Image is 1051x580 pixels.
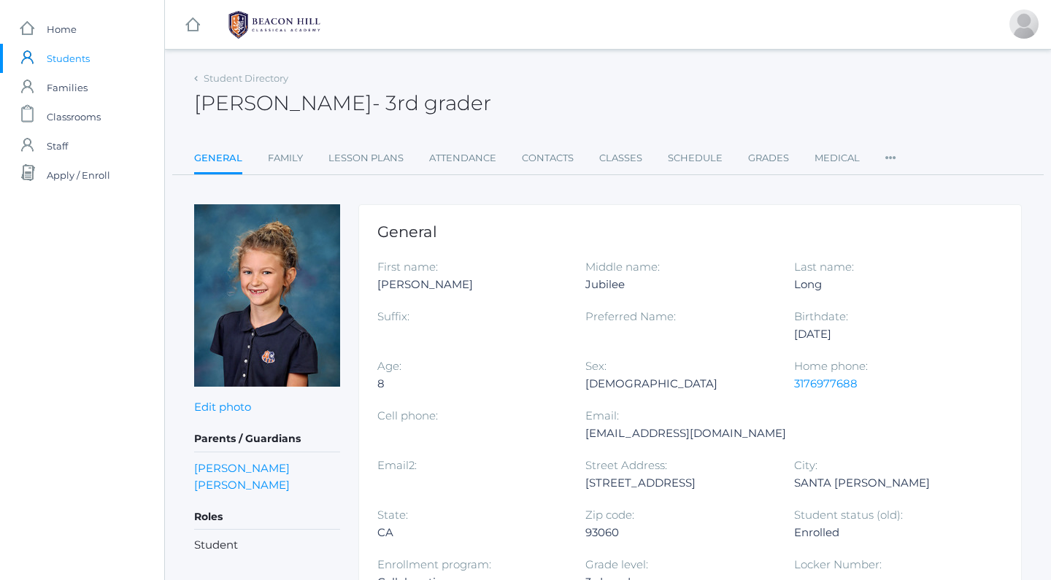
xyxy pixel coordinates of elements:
[794,359,868,373] label: Home phone:
[47,131,68,161] span: Staff
[47,44,90,73] span: Students
[47,102,101,131] span: Classrooms
[794,508,903,522] label: Student status (old):
[377,557,491,571] label: Enrollment program:
[377,409,438,422] label: Cell phone:
[194,204,340,387] img: Idella Long
[47,161,110,190] span: Apply / Enroll
[377,524,563,541] div: CA
[794,474,980,492] div: SANTA [PERSON_NAME]
[585,557,648,571] label: Grade level:
[377,458,417,472] label: Email2:
[585,458,667,472] label: Street Address:
[377,359,401,373] label: Age:
[794,325,980,343] div: [DATE]
[377,508,408,522] label: State:
[794,557,882,571] label: Locker Number:
[377,276,563,293] div: [PERSON_NAME]
[194,537,340,554] li: Student
[794,524,980,541] div: Enrolled
[794,276,980,293] div: Long
[522,144,574,173] a: Contacts
[815,144,860,173] a: Medical
[372,90,491,115] span: - 3rd grader
[194,476,290,493] a: [PERSON_NAME]
[194,400,251,414] a: Edit photo
[194,505,340,530] h5: Roles
[328,144,404,173] a: Lesson Plans
[794,309,848,323] label: Birthdate:
[599,144,642,173] a: Classes
[585,508,634,522] label: Zip code:
[204,72,288,84] a: Student Directory
[429,144,496,173] a: Attendance
[585,276,771,293] div: Jubilee
[47,73,88,102] span: Families
[194,427,340,452] h5: Parents / Guardians
[585,425,786,442] div: [EMAIL_ADDRESS][DOMAIN_NAME]
[585,309,676,323] label: Preferred Name:
[220,7,329,43] img: BHCALogos-05-308ed15e86a5a0abce9b8dd61676a3503ac9727e845dece92d48e8588c001991.png
[377,260,438,274] label: First name:
[585,375,771,393] div: [DEMOGRAPHIC_DATA]
[377,309,409,323] label: Suffix:
[794,458,817,472] label: City:
[585,409,619,422] label: Email:
[194,144,242,175] a: General
[585,524,771,541] div: 93060
[268,144,303,173] a: Family
[748,144,789,173] a: Grades
[668,144,723,173] a: Schedule
[585,260,660,274] label: Middle name:
[194,92,491,115] h2: [PERSON_NAME]
[794,376,858,390] a: 3176977688
[585,474,771,492] div: [STREET_ADDRESS]
[47,15,77,44] span: Home
[794,260,854,274] label: Last name:
[194,460,290,476] a: [PERSON_NAME]
[377,375,563,393] div: 8
[585,359,607,373] label: Sex:
[1009,9,1039,39] div: Stephen Long
[377,223,1003,240] h1: General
